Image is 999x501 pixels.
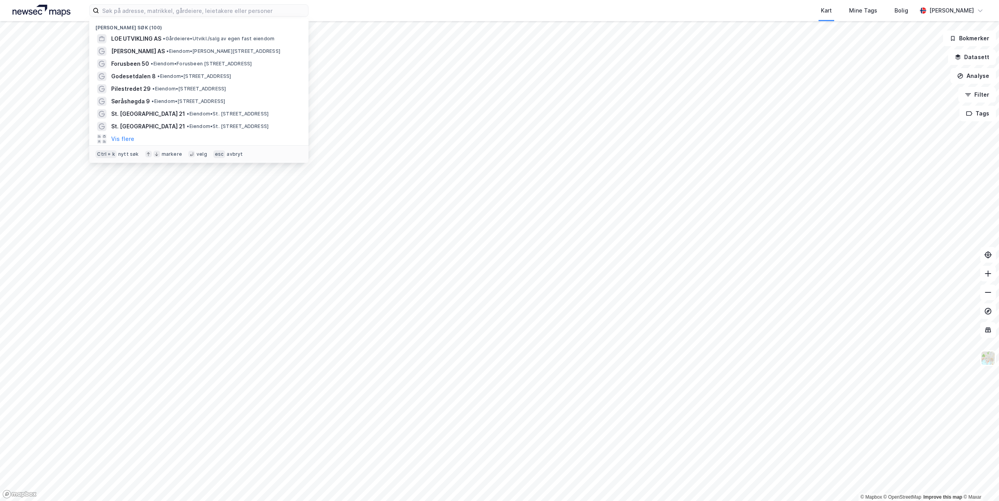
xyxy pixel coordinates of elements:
[849,6,877,15] div: Mine Tags
[163,36,274,42] span: Gårdeiere • Utvikl./salg av egen fast eiendom
[960,463,999,501] div: Kontrollprogram for chat
[187,123,269,130] span: Eiendom • St. [STREET_ADDRESS]
[89,18,308,32] div: [PERSON_NAME] søk (100)
[111,84,151,94] span: Pilestredet 29
[157,73,160,79] span: •
[943,31,996,46] button: Bokmerker
[860,494,882,500] a: Mapbox
[13,5,70,16] img: logo.a4113a55bc3d86da70a041830d287a7e.svg
[959,106,996,121] button: Tags
[99,5,308,16] input: Søk på adresse, matrikkel, gårdeiere, leietakere eller personer
[227,151,243,157] div: avbryt
[151,98,154,104] span: •
[111,122,185,131] span: St. [GEOGRAPHIC_DATA] 21
[152,86,226,92] span: Eiendom • [STREET_ADDRESS]
[187,111,189,117] span: •
[111,34,161,43] span: LOE UTVIKLING AS
[162,151,182,157] div: markere
[157,73,231,79] span: Eiendom • [STREET_ADDRESS]
[923,494,962,500] a: Improve this map
[151,98,225,105] span: Eiendom • [STREET_ADDRESS]
[197,151,207,157] div: velg
[111,47,165,56] span: [PERSON_NAME] AS
[96,150,117,158] div: Ctrl + k
[111,97,150,106] span: Søråshøgda 9
[111,72,156,81] span: Godesetdalen 8
[151,61,252,67] span: Eiendom • Forusbeen [STREET_ADDRESS]
[958,87,996,103] button: Filter
[163,36,165,41] span: •
[111,109,185,119] span: St. [GEOGRAPHIC_DATA] 21
[929,6,974,15] div: [PERSON_NAME]
[213,150,225,158] div: esc
[118,151,139,157] div: nytt søk
[111,134,134,144] button: Vis flere
[166,48,280,54] span: Eiendom • [PERSON_NAME][STREET_ADDRESS]
[960,463,999,501] iframe: Chat Widget
[950,68,996,84] button: Analyse
[884,494,921,500] a: OpenStreetMap
[187,123,189,129] span: •
[152,86,155,92] span: •
[981,351,995,366] img: Z
[821,6,832,15] div: Kart
[111,59,149,68] span: Forusbeen 50
[151,61,153,67] span: •
[894,6,908,15] div: Bolig
[166,48,169,54] span: •
[2,490,37,499] a: Mapbox homepage
[187,111,269,117] span: Eiendom • St. [STREET_ADDRESS]
[948,49,996,65] button: Datasett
